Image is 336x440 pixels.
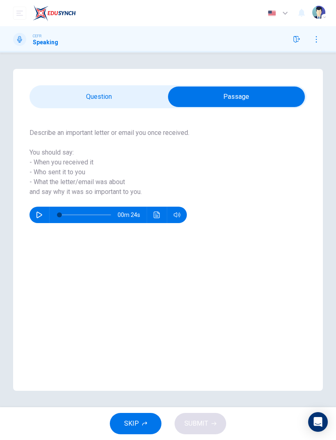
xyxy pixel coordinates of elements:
[308,412,328,432] div: Open Intercom Messenger
[312,6,325,19] img: Profile picture
[30,128,303,197] h6: Describe an important letter or email you once received. You should say: - When you received it -...
[13,7,26,20] button: open mobile menu
[110,413,161,434] button: SKIP
[33,5,76,21] img: EduSynch logo
[33,33,41,39] span: CEFR
[267,10,277,16] img: en
[150,207,163,223] button: Click to see the audio transcription
[118,207,147,223] span: 00m 24s
[33,39,58,46] h1: Speaking
[124,418,139,429] span: SKIP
